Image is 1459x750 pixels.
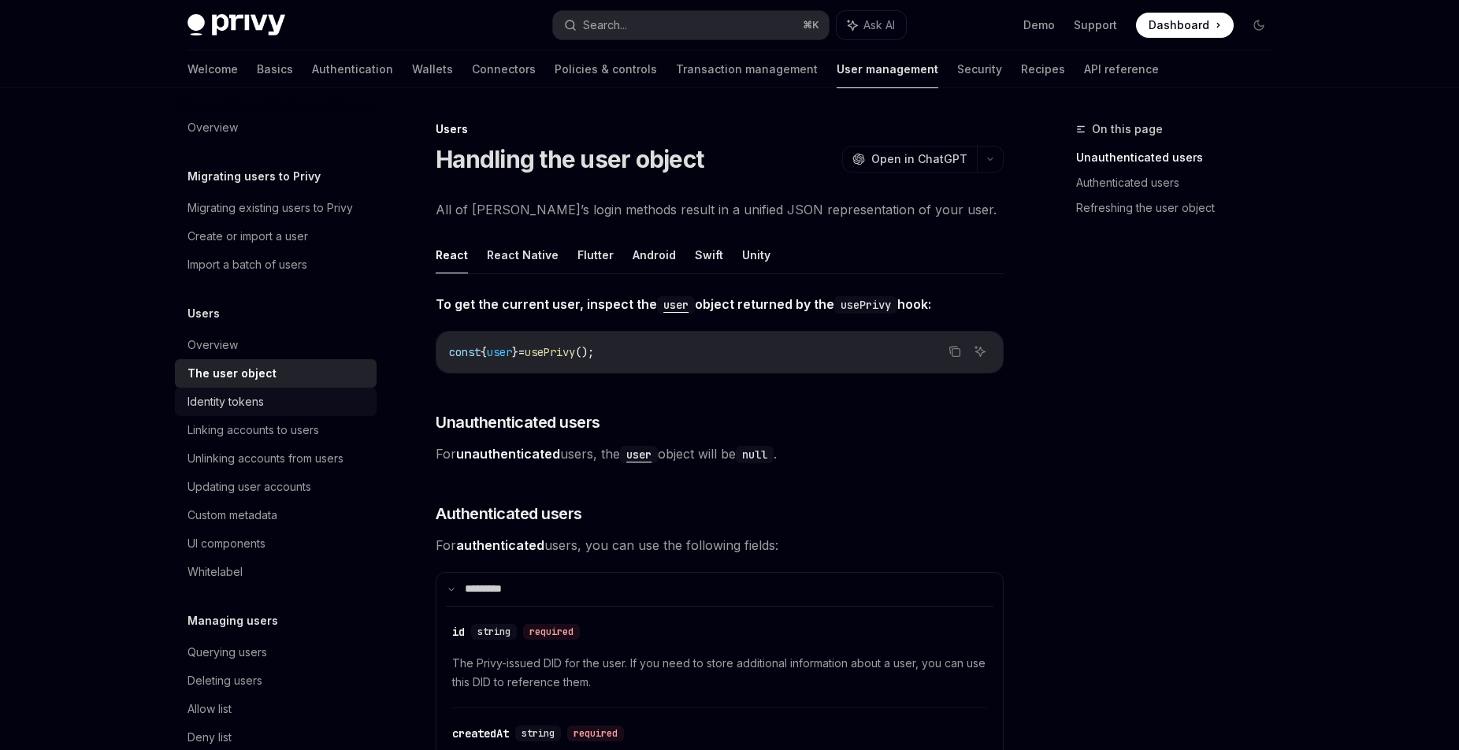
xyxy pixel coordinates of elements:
button: Ask AI [837,11,906,39]
span: On this page [1092,120,1163,139]
span: The Privy-issued DID for the user. If you need to store additional information about a user, you ... [452,654,987,692]
code: usePrivy [834,296,897,314]
a: Wallets [412,50,453,88]
button: Open in ChatGPT [842,146,977,173]
button: Unity [742,236,770,273]
a: Unlinking accounts from users [175,444,377,473]
a: API reference [1084,50,1159,88]
span: Ask AI [863,17,895,33]
code: user [657,296,695,314]
span: All of [PERSON_NAME]’s login methods result in a unified JSON representation of your user. [436,199,1004,221]
div: Whitelabel [187,562,243,581]
button: React [436,236,468,273]
div: Overview [187,336,238,355]
span: = [518,345,525,359]
div: Overview [187,118,238,137]
span: const [449,345,481,359]
div: Identity tokens [187,392,264,411]
a: Dashboard [1136,13,1234,38]
h5: Managing users [187,611,278,630]
a: Overview [175,113,377,142]
a: The user object [175,359,377,388]
a: user [620,446,658,462]
a: Import a batch of users [175,251,377,279]
button: Swift [695,236,723,273]
button: Flutter [577,236,614,273]
a: Allow list [175,695,377,723]
span: Authenticated users [436,503,582,525]
div: required [567,726,624,741]
button: React Native [487,236,559,273]
a: Authentication [312,50,393,88]
div: id [452,624,465,640]
div: Custom metadata [187,506,277,525]
div: Deleting users [187,671,262,690]
span: (); [575,345,594,359]
span: Dashboard [1149,17,1209,33]
button: Copy the contents from the code block [945,341,965,362]
strong: authenticated [456,537,544,553]
span: Unauthenticated users [436,411,600,433]
a: Linking accounts to users [175,416,377,444]
span: user [487,345,512,359]
div: Import a batch of users [187,255,307,274]
a: Unauthenticated users [1076,145,1284,170]
a: User management [837,50,938,88]
div: Querying users [187,643,267,662]
a: Security [957,50,1002,88]
div: Migrating existing users to Privy [187,199,353,217]
a: Overview [175,331,377,359]
div: Linking accounts to users [187,421,319,440]
div: required [523,624,580,640]
code: null [736,446,774,463]
div: Updating user accounts [187,477,311,496]
button: Android [633,236,676,273]
code: user [620,446,658,463]
a: Support [1074,17,1117,33]
span: ⌘ K [803,19,819,32]
div: The user object [187,364,277,383]
span: For users, you can use the following fields: [436,534,1004,556]
span: Open in ChatGPT [871,151,967,167]
button: Ask AI [970,341,990,362]
span: { [481,345,487,359]
button: Toggle dark mode [1246,13,1272,38]
span: For users, the object will be . [436,443,1004,465]
a: Demo [1023,17,1055,33]
a: Basics [257,50,293,88]
div: UI components [187,534,265,553]
div: Users [436,121,1004,137]
a: Querying users [175,638,377,666]
a: Migrating existing users to Privy [175,194,377,222]
h1: Handling the user object [436,145,704,173]
a: Deleting users [175,666,377,695]
a: Transaction management [676,50,818,88]
div: createdAt [452,726,509,741]
a: Welcome [187,50,238,88]
a: Create or import a user [175,222,377,251]
a: Updating user accounts [175,473,377,501]
div: Search... [583,16,627,35]
a: Refreshing the user object [1076,195,1284,221]
img: dark logo [187,14,285,36]
span: string [477,626,510,638]
span: usePrivy [525,345,575,359]
div: Unlinking accounts from users [187,449,343,468]
span: string [522,727,555,740]
span: } [512,345,518,359]
a: Connectors [472,50,536,88]
a: Authenticated users [1076,170,1284,195]
div: Create or import a user [187,227,308,246]
div: Allow list [187,700,232,718]
a: user [657,296,695,312]
div: Deny list [187,728,232,747]
a: Recipes [1021,50,1065,88]
button: Search...⌘K [553,11,829,39]
a: Identity tokens [175,388,377,416]
h5: Users [187,304,220,323]
strong: unauthenticated [456,446,560,462]
a: Whitelabel [175,558,377,586]
strong: To get the current user, inspect the object returned by the hook: [436,296,931,312]
a: Custom metadata [175,501,377,529]
h5: Migrating users to Privy [187,167,321,186]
